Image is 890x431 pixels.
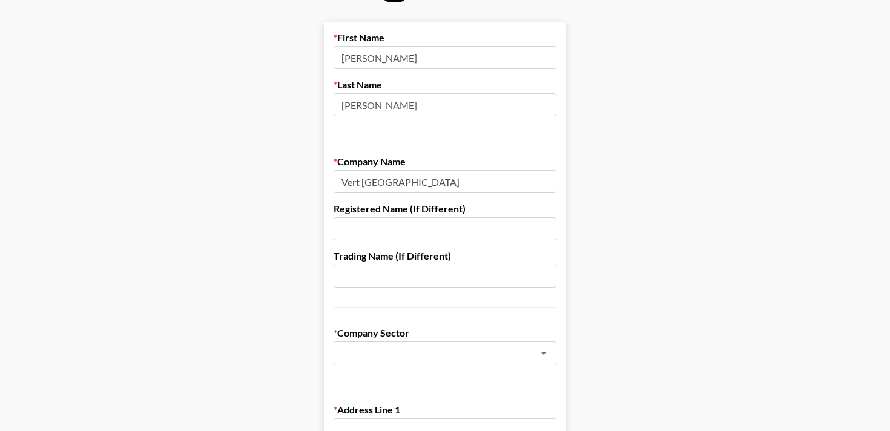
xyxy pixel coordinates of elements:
[334,404,556,416] label: Address Line 1
[535,344,552,361] button: Open
[334,31,556,44] label: First Name
[334,156,556,168] label: Company Name
[334,250,556,262] label: Trading Name (If Different)
[334,203,556,215] label: Registered Name (If Different)
[334,79,556,91] label: Last Name
[334,327,556,339] label: Company Sector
